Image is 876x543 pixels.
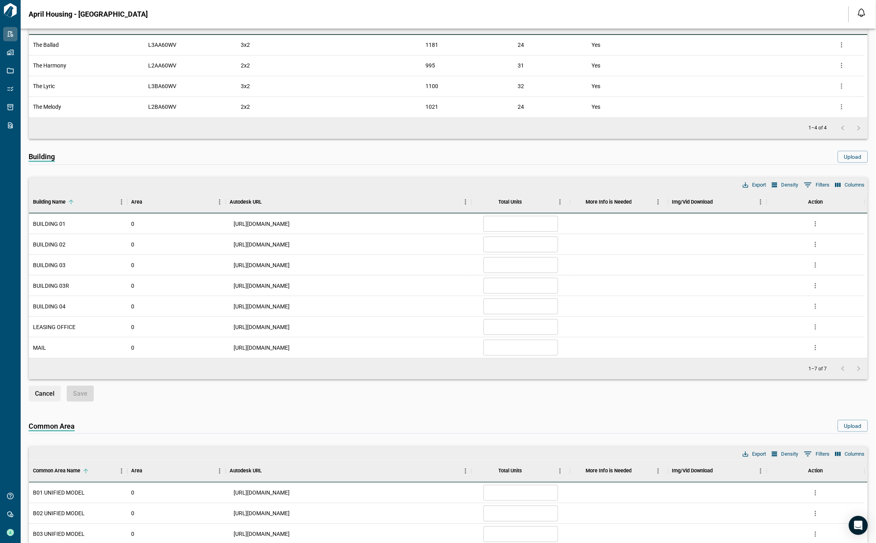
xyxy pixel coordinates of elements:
button: more [810,300,822,312]
span: Yes [592,103,601,111]
div: Building Name [29,191,128,213]
div: Action [767,191,865,213]
button: Menu [116,196,128,208]
div: Open Intercom Messenger [849,516,868,535]
button: Menu [652,196,664,208]
span: 0 [131,261,135,269]
div: Total Units [472,191,570,213]
span: 0 [131,282,135,290]
button: Sort [143,196,154,208]
span: 1181 [425,41,438,49]
button: Menu [214,465,226,477]
button: Select columns [833,180,867,190]
div: Action [808,191,823,213]
span: BUILDING 03 [33,261,66,269]
span: 3x2 [241,41,250,49]
p: 1–7 of 7 [809,366,827,372]
div: More Info is Needed [586,460,632,482]
span: LEASING OFFICE [33,323,75,331]
div: More Info is Needed [570,460,669,482]
div: Common Area Name [33,460,80,482]
button: more [810,508,822,520]
span: 0 [131,220,135,228]
div: Common Area Name [29,460,128,482]
a: [URL][DOMAIN_NAME] [234,489,290,497]
div: Area [128,460,226,482]
span: Yes [592,41,601,49]
a: [URL][DOMAIN_NAME] [234,261,290,269]
button: Export [741,449,768,459]
span: Yes [592,82,601,90]
button: Menu [116,465,128,477]
span: 24 [518,104,524,110]
div: Total Units [499,191,522,213]
button: Menu [755,196,767,208]
button: Sort [632,466,643,477]
button: Density [770,180,801,190]
button: Sort [66,196,77,208]
a: [URL][DOMAIN_NAME] [234,510,290,518]
a: [URL][DOMAIN_NAME] [234,220,290,228]
div: Building Name [33,191,66,213]
button: Sort [143,466,154,477]
div: Autodesk URL [226,191,472,213]
button: Menu [460,196,472,208]
span: 0 [131,344,135,352]
span: The Ballad [33,41,59,49]
div: Img/Vid Download [672,460,713,482]
span: 0 [131,241,135,248]
a: [URL][DOMAIN_NAME] [234,530,290,538]
button: Menu [460,465,472,477]
span: 24 [518,42,524,48]
button: Menu [652,465,664,477]
div: Action [808,460,823,482]
a: [URL][DOMAIN_NAME] [234,323,290,331]
span: 2x2 [241,103,250,111]
span: 3x2 [241,82,250,90]
div: Img/Vid Download [668,460,767,482]
span: 0 [131,302,135,310]
button: more [810,487,822,499]
div: Action [767,460,865,482]
div: Img/Vid Download [668,191,767,213]
span: 32 [518,83,524,89]
button: Cancel [29,386,61,402]
button: Select columns [833,449,867,459]
span: Yes [592,62,601,69]
button: more [810,528,822,540]
button: more [836,60,848,71]
p: 1–4 of 4 [809,125,827,131]
button: more [810,259,822,271]
span: BUILDING 01 [33,220,66,228]
button: Sort [80,466,91,477]
span: Common Area [29,422,75,431]
button: more [810,218,822,230]
button: Sort [522,466,534,477]
span: The Melody [33,103,61,111]
div: Autodesk URL [230,460,262,482]
button: Density [770,449,801,459]
span: 31 [518,62,524,69]
span: MAIL [33,344,46,352]
div: Area [131,191,143,213]
span: BUILDING 04 [33,302,66,310]
span: L3AA60WV [149,41,177,49]
button: Menu [214,196,226,208]
button: Upload [838,151,868,163]
span: April Housing - [GEOGRAPHIC_DATA] [29,10,148,18]
button: Menu [755,465,767,477]
button: more [836,80,848,92]
a: [URL][DOMAIN_NAME] [234,344,290,352]
div: More Info is Needed [570,191,669,213]
button: Export [741,180,768,190]
span: 1021 [425,103,438,111]
a: [URL][DOMAIN_NAME] [234,241,290,248]
span: 0 [131,530,135,538]
span: B02 UNIFIED MODEL [33,510,85,518]
span: BUILDING 02 [33,241,66,248]
a: [URL][DOMAIN_NAME] [234,282,290,290]
span: BUILDING 03R [33,282,69,290]
span: 0 [131,510,135,518]
span: L2BA60WV [149,103,177,111]
div: Area [131,460,143,482]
